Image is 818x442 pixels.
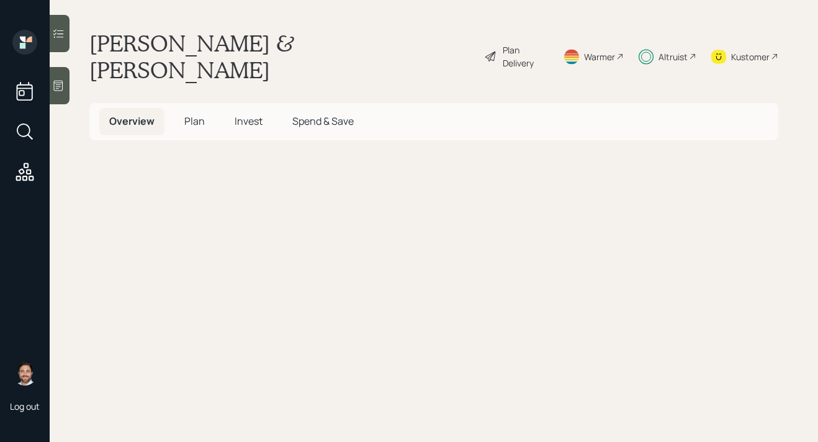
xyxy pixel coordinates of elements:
h1: [PERSON_NAME] & [PERSON_NAME] [89,30,474,83]
div: Plan Delivery [503,43,548,70]
div: Warmer [584,50,615,63]
span: Overview [109,114,155,128]
div: Kustomer [731,50,770,63]
img: michael-russo-headshot.png [12,361,37,386]
div: Altruist [658,50,688,63]
span: Spend & Save [292,114,354,128]
span: Invest [235,114,263,128]
div: Log out [10,400,40,412]
span: Plan [184,114,205,128]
